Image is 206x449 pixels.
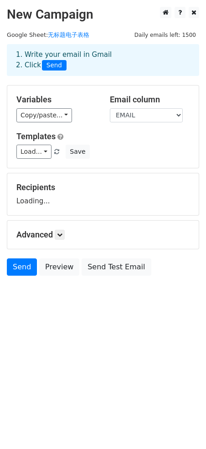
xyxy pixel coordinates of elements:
button: Save [66,145,89,159]
div: 1. Write your email in Gmail 2. Click [9,50,197,71]
a: 无标题电子表格 [48,31,89,38]
a: Daily emails left: 1500 [131,31,199,38]
h2: New Campaign [7,7,199,22]
a: Load... [16,145,51,159]
h5: Variables [16,95,96,105]
span: Send [42,60,67,71]
small: Google Sheet: [7,31,89,38]
span: Daily emails left: 1500 [131,30,199,40]
a: Preview [39,258,79,276]
h5: Advanced [16,230,190,240]
h5: Recipients [16,182,190,192]
a: Send Test Email [82,258,151,276]
div: Loading... [16,182,190,206]
h5: Email column [110,95,190,105]
a: Templates [16,131,56,141]
a: Copy/paste... [16,108,72,122]
a: Send [7,258,37,276]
